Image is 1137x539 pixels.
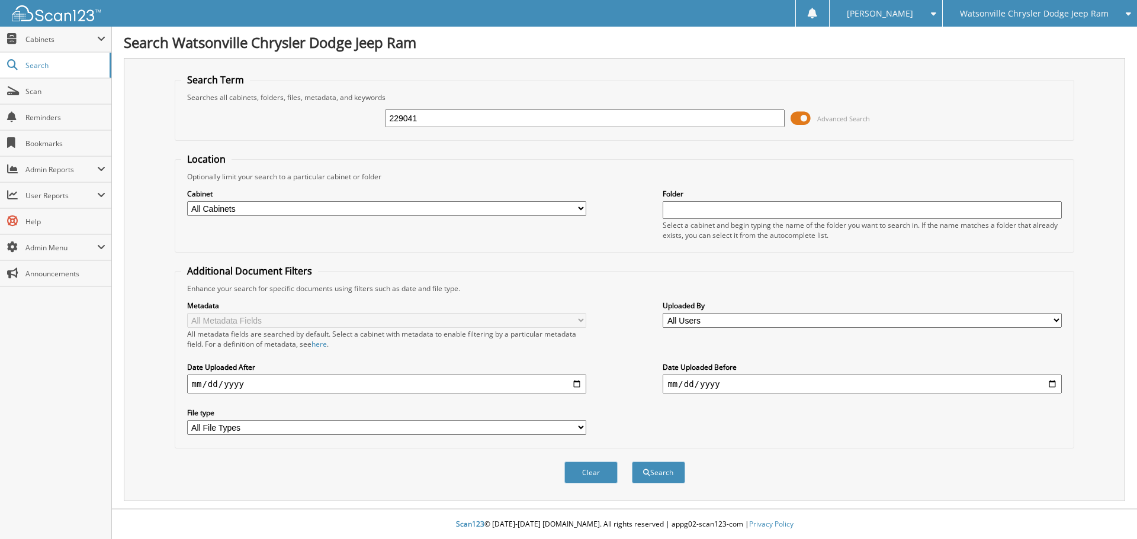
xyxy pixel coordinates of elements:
span: Cabinets [25,34,97,44]
label: File type [187,408,586,418]
button: Clear [564,461,618,483]
a: Privacy Policy [749,519,794,529]
div: Optionally limit your search to a particular cabinet or folder [181,172,1068,182]
span: Reminders [25,112,105,122]
label: Folder [663,189,1062,199]
span: Bookmarks [25,138,105,149]
span: Scan [25,86,105,96]
div: All metadata fields are searched by default. Select a cabinet with metadata to enable filtering b... [187,329,586,349]
iframe: Chat Widget [1078,482,1137,539]
div: Select a cabinet and begin typing the name of the folder you want to search in. If the name match... [663,220,1062,240]
div: Searches all cabinets, folders, files, metadata, and keywords [181,92,1068,102]
label: Metadata [187,301,586,311]
legend: Search Term [181,73,250,86]
img: scan123-logo-white.svg [12,5,101,21]
span: User Reports [25,191,97,201]
label: Uploaded By [663,301,1062,311]
span: Admin Menu [25,243,97,253]
legend: Location [181,153,232,166]
span: Search [25,60,104,70]
span: Scan123 [456,519,484,529]
div: Enhance your search for specific documents using filters such as date and file type. [181,283,1068,293]
input: start [187,375,586,393]
span: Help [25,217,105,227]
a: here [311,339,327,349]
span: Admin Reports [25,164,97,175]
input: end [663,375,1062,393]
button: Search [632,461,685,483]
span: Advanced Search [817,114,870,123]
span: Announcements [25,269,105,279]
label: Date Uploaded After [187,362,586,372]
span: [PERSON_NAME] [847,10,913,17]
span: Watsonville Chrysler Dodge Jeep Ram [960,10,1109,17]
label: Date Uploaded Before [663,362,1062,372]
label: Cabinet [187,189,586,199]
legend: Additional Document Filters [181,264,318,277]
h1: Search Watsonville Chrysler Dodge Jeep Ram [124,33,1125,52]
div: © [DATE]-[DATE] [DOMAIN_NAME]. All rights reserved | appg02-scan123-com | [112,510,1137,539]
